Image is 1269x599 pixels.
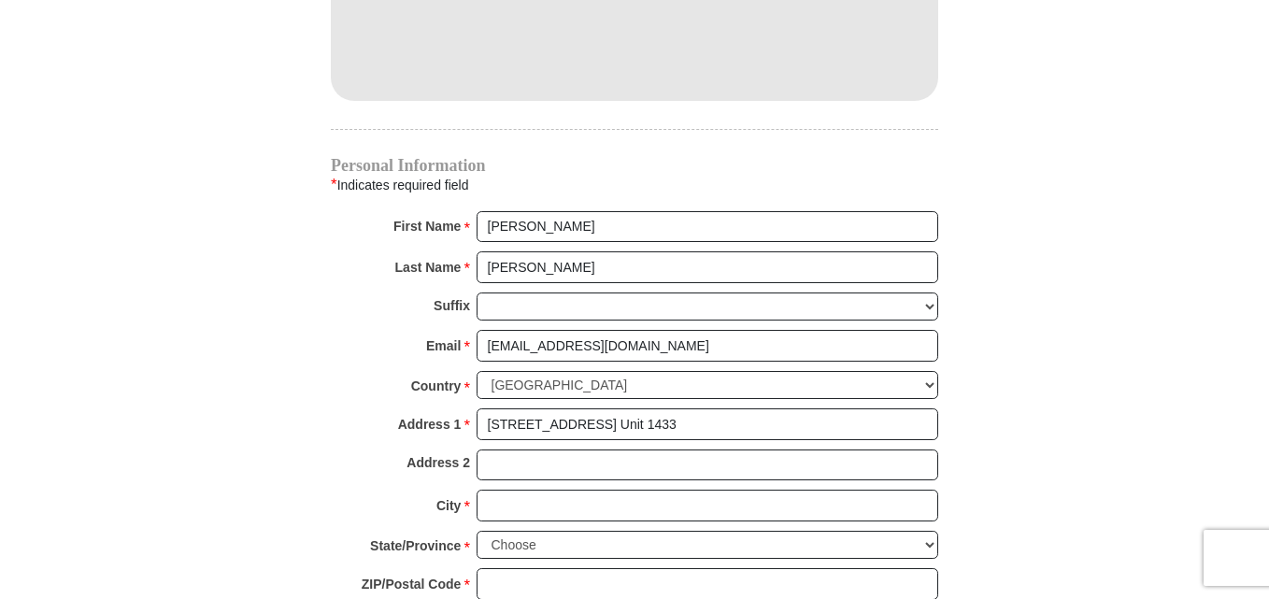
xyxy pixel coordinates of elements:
strong: City [436,492,461,519]
strong: Address 1 [398,411,462,437]
strong: Address 2 [406,449,470,476]
strong: Last Name [395,254,462,280]
strong: ZIP/Postal Code [362,571,462,597]
strong: Country [411,373,462,399]
h4: Personal Information [331,158,938,173]
strong: Email [426,333,461,359]
strong: Suffix [434,292,470,319]
div: Indicates required field [331,173,938,197]
strong: State/Province [370,533,461,559]
strong: First Name [393,213,461,239]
